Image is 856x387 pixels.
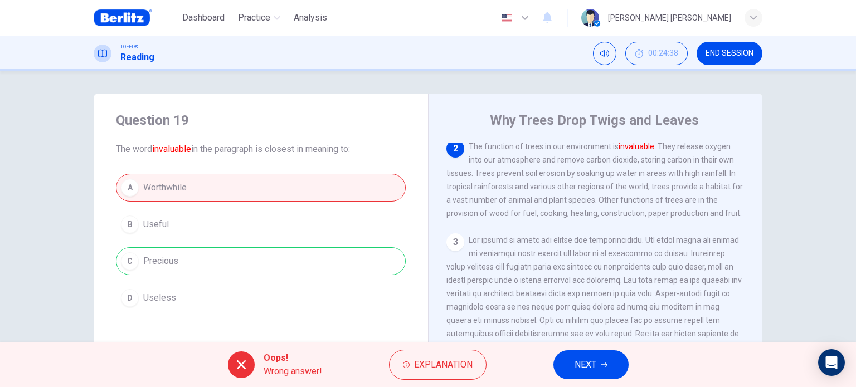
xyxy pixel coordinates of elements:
span: Analysis [294,11,327,25]
button: Practice [234,8,285,28]
div: Open Intercom Messenger [818,349,845,376]
span: Practice [238,11,270,25]
button: 00:24:38 [625,42,688,65]
button: Analysis [289,8,332,28]
a: Berlitz Brasil logo [94,7,178,29]
div: 2 [446,140,464,158]
button: NEXT [553,350,629,379]
button: Dashboard [178,8,229,28]
button: END SESSION [697,42,762,65]
div: [PERSON_NAME] [PERSON_NAME] [608,11,731,25]
span: END SESSION [706,49,753,58]
span: 00:24:38 [648,49,678,58]
span: NEXT [575,357,596,373]
span: Oops! [264,351,322,365]
div: Mute [593,42,616,65]
h4: Why Trees Drop Twigs and Leaves [490,111,699,129]
font: invaluable [619,142,654,151]
span: TOEFL® [120,43,138,51]
img: en [500,14,514,22]
img: Berlitz Brasil logo [94,7,152,29]
span: Explanation [414,357,473,373]
img: Profile picture [581,9,599,27]
button: Explanation [389,350,487,380]
h1: Reading [120,51,154,64]
h4: Question 19 [116,111,406,129]
div: 3 [446,233,464,251]
span: The word in the paragraph is closest in meaning to: [116,143,406,156]
span: Wrong answer! [264,365,322,378]
div: Hide [625,42,688,65]
span: Dashboard [182,11,225,25]
font: invaluable [152,144,191,154]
